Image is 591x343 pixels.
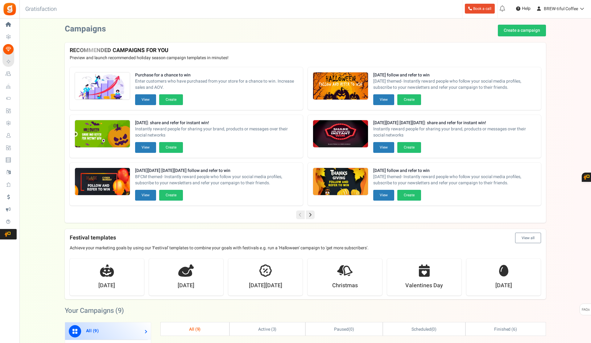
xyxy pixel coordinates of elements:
[313,120,368,148] img: Recommended Campaigns
[581,304,590,316] span: FAQs
[75,168,130,196] img: Recommended Campaigns
[544,6,578,12] span: BREW-tiful Coffee
[373,190,394,201] button: View
[135,72,298,78] strong: Purchase for a chance to win
[373,72,536,78] strong: [DATE] follow and refer to win
[75,120,130,148] img: Recommended Campaigns
[70,47,541,54] h4: RECOMMENDED CAMPAIGNS FOR YOU
[373,126,536,138] span: Instantly reward people for sharing your brand, products or messages over their social networks
[334,326,349,333] span: Paused
[135,174,298,186] span: BFCM themed- Instantly reward people who follow your social media profiles, subscribe to your new...
[397,94,421,105] button: Create
[3,2,17,16] img: Gratisfaction
[373,168,536,174] strong: [DATE] follow and refer to win
[273,326,275,333] span: 3
[334,326,354,333] span: ( )
[397,190,421,201] button: Create
[70,55,541,61] p: Preview and launch recommended holiday season campaign templates in minutes!
[19,3,64,15] h3: Gratisfaction
[135,168,298,174] strong: [DATE][DATE] [DATE][DATE] follow and refer to win
[350,326,353,333] span: 0
[513,326,515,333] span: 6
[75,72,130,100] img: Recommended Campaigns
[159,190,183,201] button: Create
[118,306,122,316] span: 9
[249,282,282,290] strong: [DATE][DATE]
[159,142,183,153] button: Create
[495,282,512,290] strong: [DATE]
[405,282,443,290] strong: Valentines Day
[515,233,541,243] button: View all
[135,190,156,201] button: View
[411,326,436,333] span: ( )
[189,326,201,333] span: All ( )
[432,326,435,333] span: 0
[70,233,541,243] h4: Festival templates
[135,142,156,153] button: View
[465,4,495,14] a: Book a call
[159,94,183,105] button: Create
[498,25,546,36] a: Create a campaign
[135,126,298,138] span: Instantly reward people for sharing your brand, products or messages over their social networks
[197,326,199,333] span: 9
[94,328,97,334] span: 9
[397,142,421,153] button: Create
[135,120,298,126] strong: [DATE]: share and refer for instant win!
[178,282,194,290] strong: [DATE]
[98,282,115,290] strong: [DATE]
[65,25,106,34] h2: Campaigns
[135,78,298,91] span: Enter customers who have purchased from your store for a chance to win. Increase sales and AOV.
[520,6,531,12] span: Help
[411,326,431,333] span: Scheduled
[86,328,99,334] span: All ( )
[313,72,368,100] img: Recommended Campaigns
[135,94,156,105] button: View
[494,326,517,333] span: Finished ( )
[373,174,536,186] span: [DATE] themed- Instantly reward people who follow your social media profiles, subscribe to your n...
[332,282,358,290] strong: Christmas
[70,245,541,251] p: Achieve your marketing goals by using our 'Festival' templates to combine your goals with festiva...
[514,4,533,14] a: Help
[373,142,394,153] button: View
[373,94,394,105] button: View
[313,168,368,196] img: Recommended Campaigns
[373,120,536,126] strong: [DATE][DATE] [DATE][DATE]: share and refer for instant win!
[65,308,124,314] h2: Your Campaigns ( )
[373,78,536,91] span: [DATE] themed- Instantly reward people who follow your social media profiles, subscribe to your n...
[258,326,277,333] span: Active ( )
